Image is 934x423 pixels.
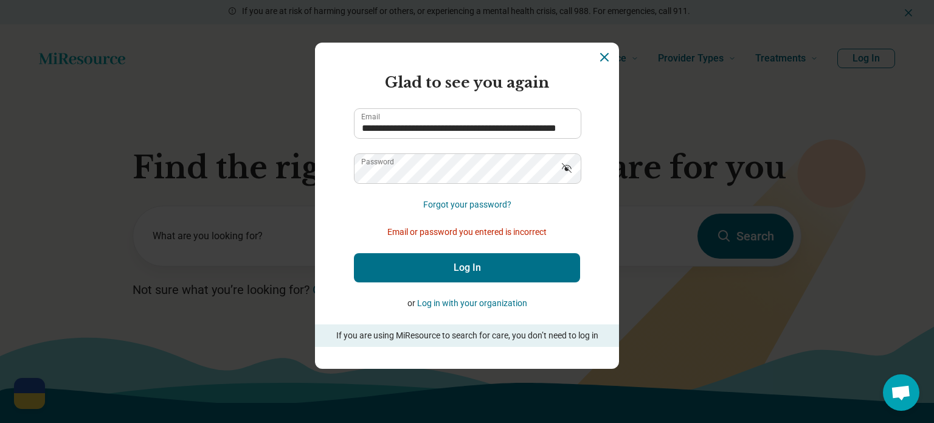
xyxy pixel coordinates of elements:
[354,297,580,310] p: or
[417,297,527,310] button: Log in with your organization
[361,113,380,121] label: Email
[354,226,580,239] p: Email or password you entered is incorrect
[597,50,612,65] button: Dismiss
[332,329,602,342] p: If you are using MiResource to search for care, you don’t need to log in
[361,158,394,166] label: Password
[354,72,580,94] h2: Glad to see you again
[553,153,580,183] button: Show password
[423,198,511,211] button: Forgot your password?
[315,43,619,369] section: Login Dialog
[354,253,580,282] button: Log In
